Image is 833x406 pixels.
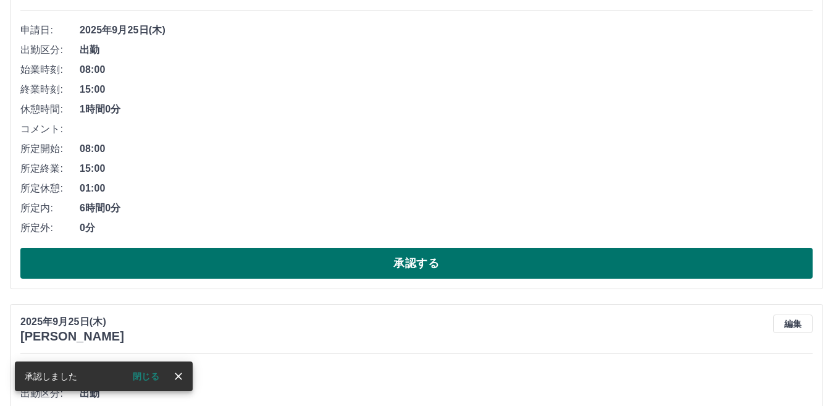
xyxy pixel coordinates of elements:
button: close [169,367,188,386]
span: 01:00 [80,181,813,196]
span: 1時間0分 [80,102,813,117]
span: 所定休憩: [20,181,80,196]
span: 出勤 [80,43,813,57]
span: 0分 [80,221,813,235]
span: 出勤区分: [20,43,80,57]
button: 閉じる [123,367,169,386]
h3: [PERSON_NAME] [20,329,124,344]
span: 15:00 [80,82,813,97]
span: 終業時刻: [20,82,80,97]
span: 所定開始: [20,142,80,156]
p: 2025年9月25日(木) [20,315,124,329]
span: 申請日: [20,23,80,38]
span: 始業時刻: [20,62,80,77]
span: 所定内: [20,201,80,216]
span: コメント: [20,122,80,137]
span: 6時間0分 [80,201,813,216]
span: 出勤区分: [20,386,80,401]
span: 出勤 [80,386,813,401]
span: 2025年9月25日(木) [80,23,813,38]
div: 承認しました [25,365,77,387]
span: 15:00 [80,161,813,176]
span: 08:00 [80,142,813,156]
button: 編集 [773,315,813,333]
span: 所定外: [20,221,80,235]
span: 2025年9月25日(木) [80,366,813,381]
span: 08:00 [80,62,813,77]
span: 所定終業: [20,161,80,176]
span: 休憩時間: [20,102,80,117]
button: 承認する [20,248,813,279]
